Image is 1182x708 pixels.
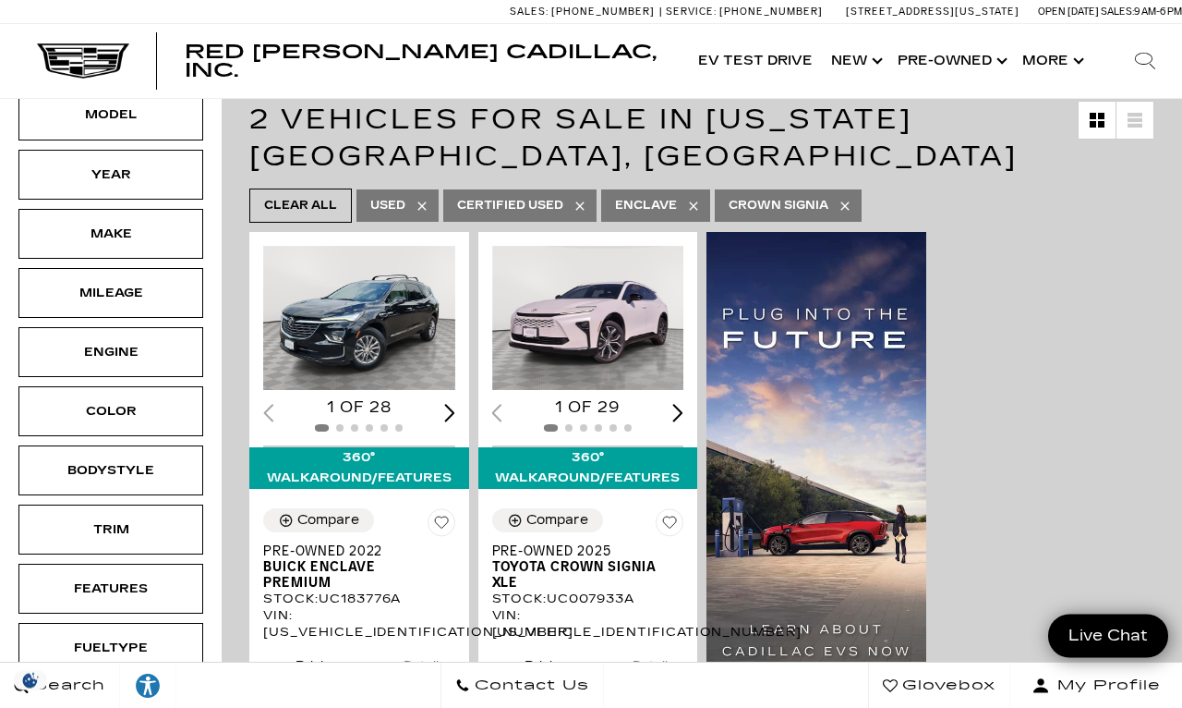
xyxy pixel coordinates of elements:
div: Next slide [672,404,683,421]
span: Glovebox [898,672,995,698]
div: Model [65,104,157,125]
a: New [822,24,888,98]
div: YearYear [18,150,203,200]
div: Compare [526,512,588,529]
span: Service: [666,6,717,18]
span: Enclave [615,194,677,217]
button: pricing tab [492,641,600,682]
div: Trim [65,519,157,540]
span: Pre-Owned 2025 [492,543,670,559]
a: Service: [PHONE_NUMBER] [659,6,827,17]
a: Pre-Owned 2022Buick Enclave Premium [263,543,455,591]
button: pricing tab [263,641,371,682]
span: Open [DATE] [1038,6,1099,18]
div: 1 / 2 [492,246,684,390]
span: Certified Used [457,194,563,217]
span: Live Chat [1059,625,1157,646]
a: [STREET_ADDRESS][US_STATE] [846,6,1019,18]
div: Explore your accessibility options [120,671,175,699]
button: More [1013,24,1090,98]
div: EngineEngine [18,327,203,377]
div: Privacy Settings [9,670,52,690]
img: 2022 Buick Enclave Premium 1 [263,246,455,390]
div: BodystyleBodystyle [18,446,203,495]
a: EV Test Drive [689,24,822,98]
button: details tab [371,641,478,682]
a: Glovebox [868,662,1010,708]
div: MileageMileage [18,268,203,318]
div: VIN: [US_VEHICLE_IDENTIFICATION_NUMBER] [492,607,684,641]
span: Sales: [1101,6,1134,18]
a: Live Chat [1048,614,1168,657]
span: 9 AM-6 PM [1134,6,1182,18]
div: 1 of 28 [263,397,455,418]
div: Mileage [65,283,157,303]
span: [PHONE_NUMBER] [719,6,823,18]
span: My Profile [1050,672,1161,698]
button: Compare Vehicle [263,508,374,532]
button: Open user profile menu [1010,662,1182,708]
div: 360° WalkAround/Features [249,447,469,488]
span: Red [PERSON_NAME] Cadillac, Inc. [185,41,657,81]
a: Grid View [1079,102,1116,139]
div: Next slide [444,404,455,421]
img: 2025 Toyota Crown Signia XLE 1 [492,246,684,390]
a: Contact Us [440,662,604,708]
a: Sales: [PHONE_NUMBER] [510,6,659,17]
div: 1 of 29 [492,397,684,418]
span: Used [370,194,405,217]
div: Make [65,224,157,244]
button: Save Vehicle [428,508,455,543]
div: Compare [297,512,359,529]
button: Save Vehicle [656,508,683,543]
div: Features [65,579,157,599]
div: ModelModel [18,90,203,140]
div: Search [1108,24,1182,98]
div: Color [65,401,157,421]
div: ColorColor [18,386,203,436]
span: [PHONE_NUMBER] [551,6,655,18]
span: Clear All [264,194,337,217]
span: Buick Enclave Premium [263,559,441,591]
div: TrimTrim [18,505,203,555]
div: VIN: [US_VEHICLE_IDENTIFICATION_NUMBER] [263,607,455,641]
button: Compare Vehicle [492,508,603,532]
img: Cadillac Dark Logo with Cadillac White Text [37,43,129,79]
span: 2 Vehicles for Sale in [US_STATE][GEOGRAPHIC_DATA], [GEOGRAPHIC_DATA] [249,103,1018,173]
div: FeaturesFeatures [18,564,203,614]
span: Search [29,672,105,698]
div: Fueltype [65,638,157,658]
span: Crown Signia [729,194,828,217]
div: Year [65,165,157,185]
div: Stock : UC007933A [492,591,684,607]
div: FueltypeFueltype [18,623,203,673]
div: MakeMake [18,209,203,259]
button: details tab [600,641,707,682]
div: Bodystyle [65,460,157,481]
a: Pre-Owned 2025Toyota Crown Signia XLE [492,543,684,591]
div: Stock : UC183776A [263,591,455,607]
span: Contact Us [470,672,589,698]
div: Engine [65,342,157,362]
a: Explore your accessibility options [120,662,176,708]
span: Pre-Owned 2022 [263,543,441,559]
div: 360° WalkAround/Features [478,447,698,488]
span: Sales: [510,6,549,18]
span: Toyota Crown Signia XLE [492,559,670,591]
a: Red [PERSON_NAME] Cadillac, Inc. [185,43,670,79]
div: 1 / 2 [263,246,455,390]
a: Pre-Owned [888,24,1013,98]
